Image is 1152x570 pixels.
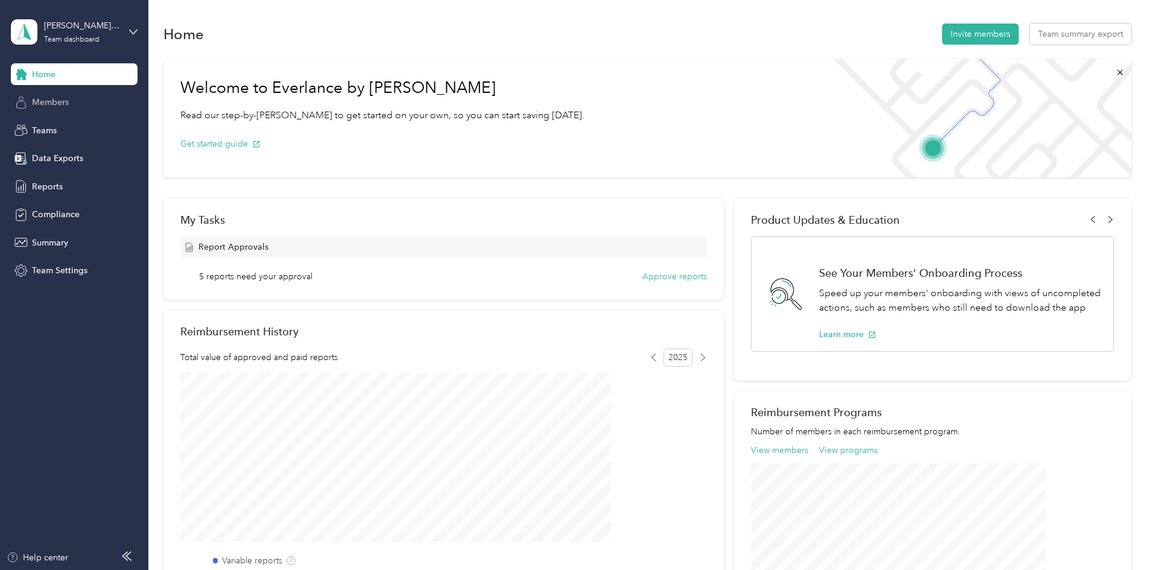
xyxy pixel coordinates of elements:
span: Report Approvals [198,241,268,253]
button: Invite members [942,24,1019,45]
button: View programs [819,444,878,457]
span: Members [32,96,69,109]
h1: Home [163,28,204,40]
button: Learn more [819,328,876,341]
p: Read our step-by-[PERSON_NAME] to get started on your own, so you can start saving [DATE]. [180,108,584,123]
button: Help center [7,551,68,564]
span: 5 reports need your approval [199,270,312,283]
h1: Welcome to Everlance by [PERSON_NAME] [180,78,584,98]
span: Compliance [32,208,80,221]
iframe: Everlance-gr Chat Button Frame [1084,502,1152,570]
div: My Tasks [180,214,707,226]
span: Data Exports [32,152,83,165]
h2: Reimbursement History [180,325,299,338]
div: Team dashboard [44,36,100,43]
span: Teams [32,124,57,137]
span: Summary [32,236,68,249]
span: 2025 [663,349,692,367]
button: Team summary export [1030,24,1131,45]
p: Speed up your members' onboarding with views of uncompleted actions, such as members who still ne... [819,286,1101,315]
h1: See Your Members' Onboarding Process [819,267,1101,279]
img: Welcome to everlance [821,59,1131,177]
span: Reports [32,180,63,193]
button: Approve reports [642,270,707,283]
label: Variable reports [222,554,282,567]
div: [PERSON_NAME] Team [44,19,119,32]
span: Product Updates & Education [751,214,900,226]
span: Team Settings [32,264,87,277]
p: Number of members in each reimbursement program. [751,425,1114,438]
button: View members [751,444,808,457]
h2: Reimbursement Programs [751,406,1114,419]
span: Home [32,68,55,81]
span: Total value of approved and paid reports [180,351,338,364]
button: Get started guide [180,138,261,150]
